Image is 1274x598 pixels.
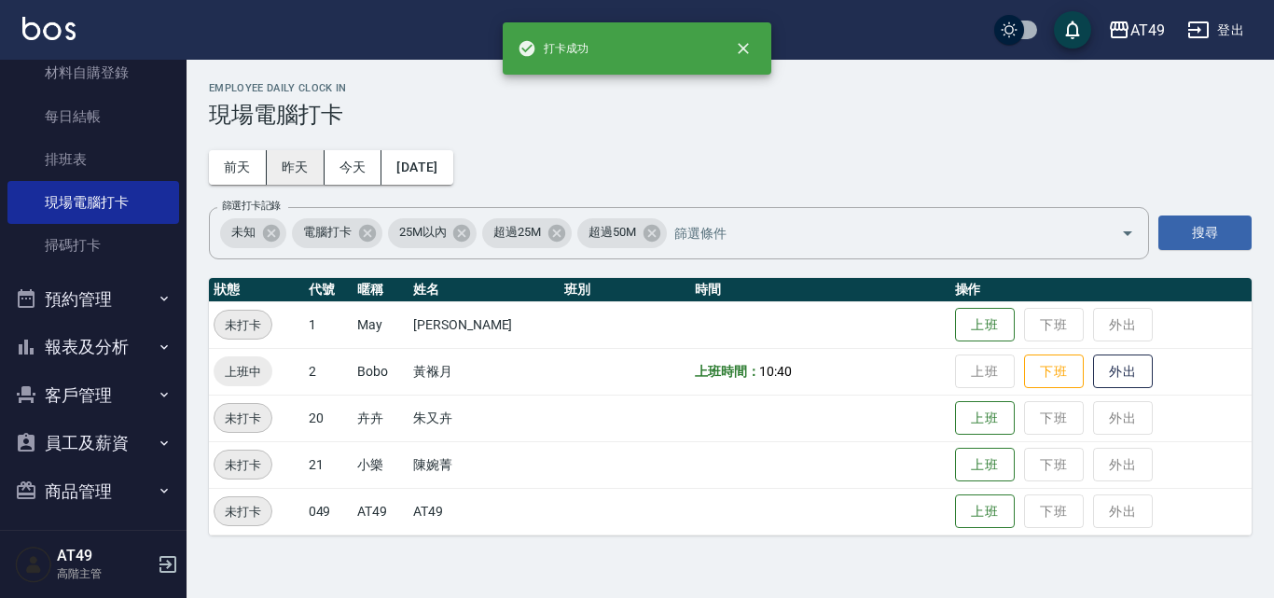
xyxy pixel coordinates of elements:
span: 10:40 [759,364,792,379]
span: 超過25M [482,223,552,242]
button: 搜尋 [1158,216,1252,250]
td: May [353,301,409,348]
td: 卉卉 [353,395,409,441]
button: 客戶管理 [7,371,179,420]
th: 班別 [560,278,689,302]
button: 昨天 [267,150,325,185]
button: 上班 [955,494,1015,529]
span: 未打卡 [215,315,271,335]
h3: 現場電腦打卡 [209,102,1252,128]
button: 上班 [955,448,1015,482]
span: 上班中 [214,362,272,382]
th: 代號 [304,278,353,302]
h5: AT49 [57,547,152,565]
span: 未打卡 [215,409,271,428]
td: AT49 [353,488,409,535]
th: 暱稱 [353,278,409,302]
span: 電腦打卡 [292,223,363,242]
button: save [1054,11,1091,49]
th: 狀態 [209,278,304,302]
div: 未知 [220,218,286,248]
div: AT49 [1130,19,1165,42]
th: 操作 [950,278,1252,302]
button: 員工及薪資 [7,419,179,467]
a: 排班表 [7,138,179,181]
button: 外出 [1093,355,1153,389]
span: 25M以內 [388,223,458,242]
div: 超過50M [577,218,667,248]
td: 1 [304,301,353,348]
th: 姓名 [409,278,560,302]
td: 黃褓月 [409,348,560,395]
td: [PERSON_NAME] [409,301,560,348]
span: 未知 [220,223,267,242]
td: 陳婉菁 [409,441,560,488]
button: 行銷工具 [7,515,179,563]
a: 材料自購登錄 [7,51,179,94]
button: 前天 [209,150,267,185]
button: 下班 [1024,355,1084,389]
h2: Employee Daily Clock In [209,82,1252,94]
div: 電腦打卡 [292,218,382,248]
button: AT49 [1101,11,1172,49]
button: [DATE] [381,150,452,185]
button: 今天 [325,150,382,185]
button: close [723,28,764,69]
label: 篩選打卡記錄 [222,199,281,213]
th: 時間 [690,278,950,302]
a: 掃碼打卡 [7,224,179,267]
td: AT49 [409,488,560,535]
td: 20 [304,395,353,441]
div: 超過25M [482,218,572,248]
a: 現場電腦打卡 [7,181,179,224]
td: 049 [304,488,353,535]
span: 打卡成功 [518,39,589,58]
td: 2 [304,348,353,395]
input: 篩選條件 [670,216,1088,249]
td: 21 [304,441,353,488]
span: 未打卡 [215,455,271,475]
span: 超過50M [577,223,647,242]
button: 預約管理 [7,275,179,324]
td: 朱又卉 [409,395,560,441]
button: 報表及分析 [7,323,179,371]
button: 登出 [1180,13,1252,48]
button: 上班 [955,401,1015,436]
div: 25M以內 [388,218,478,248]
span: 未打卡 [215,502,271,522]
button: 上班 [955,308,1015,342]
img: Person [15,546,52,583]
a: 每日結帳 [7,95,179,138]
p: 高階主管 [57,565,152,582]
td: 小樂 [353,441,409,488]
button: 商品管理 [7,467,179,516]
td: Bobo [353,348,409,395]
button: Open [1113,218,1142,248]
b: 上班時間： [695,364,760,379]
img: Logo [22,17,76,40]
